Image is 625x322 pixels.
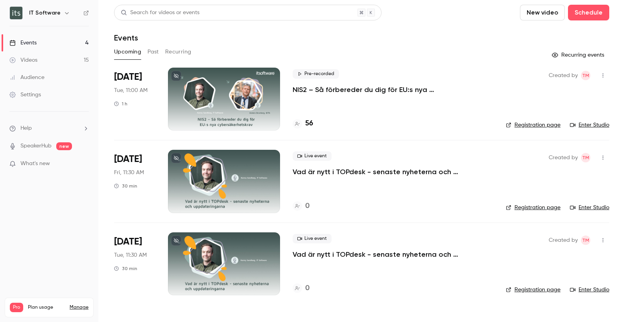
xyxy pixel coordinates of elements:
[114,183,137,189] div: 30 min
[29,9,61,17] h6: IT Software
[20,160,50,168] span: What's new
[121,9,199,17] div: Search for videos or events
[305,118,313,129] h4: 56
[56,142,72,150] span: new
[582,71,589,80] span: TM
[114,153,142,166] span: [DATE]
[582,153,589,162] span: TM
[70,304,88,311] a: Manage
[582,236,589,245] span: TM
[570,286,609,294] a: Enter Studio
[79,160,89,167] iframe: Noticeable Trigger
[293,250,493,259] a: Vad är nytt i TOPdesk - senaste nyheterna och uppdateringarna
[114,265,137,272] div: 30 min
[9,39,37,47] div: Events
[114,150,155,213] div: Oct 24 Fri, 11:30 AM (Europe/Stockholm)
[548,49,609,61] button: Recurring events
[549,153,578,162] span: Created by
[114,86,147,94] span: Tue, 11:00 AM
[114,68,155,131] div: Sep 16 Tue, 11:00 AM (Europe/Stockholm)
[293,167,493,177] a: Vad är nytt i TOPdesk - senaste nyheterna och uppdateringarna
[305,201,310,212] h4: 0
[568,5,609,20] button: Schedule
[165,46,192,58] button: Recurring
[520,5,565,20] button: New video
[549,236,578,245] span: Created by
[506,121,560,129] a: Registration page
[28,304,65,311] span: Plan usage
[114,33,138,42] h1: Events
[114,71,142,83] span: [DATE]
[10,7,22,19] img: IT Software
[581,71,590,80] span: Tanya Masiyenka
[293,201,310,212] a: 0
[293,234,332,243] span: Live event
[506,204,560,212] a: Registration page
[9,91,41,99] div: Settings
[581,236,590,245] span: Tanya Masiyenka
[114,251,147,259] span: Tue, 11:30 AM
[506,286,560,294] a: Registration page
[20,142,52,150] a: SpeakerHub
[114,101,127,107] div: 1 h
[114,169,144,177] span: Fri, 11:30 AM
[114,46,141,58] button: Upcoming
[581,153,590,162] span: Tanya Masiyenka
[147,46,159,58] button: Past
[10,303,23,312] span: Pro
[293,69,339,79] span: Pre-recorded
[293,85,493,94] a: NIS2 – Så förbereder du dig för EU:s nya cybersäkerhetskrav
[293,151,332,161] span: Live event
[9,56,37,64] div: Videos
[293,118,313,129] a: 56
[114,236,142,248] span: [DATE]
[20,124,32,132] span: Help
[9,124,89,132] li: help-dropdown-opener
[9,74,44,81] div: Audience
[570,204,609,212] a: Enter Studio
[114,232,155,295] div: Dec 16 Tue, 11:30 AM (Europe/Stockholm)
[570,121,609,129] a: Enter Studio
[549,71,578,80] span: Created by
[293,283,310,294] a: 0
[305,283,310,294] h4: 0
